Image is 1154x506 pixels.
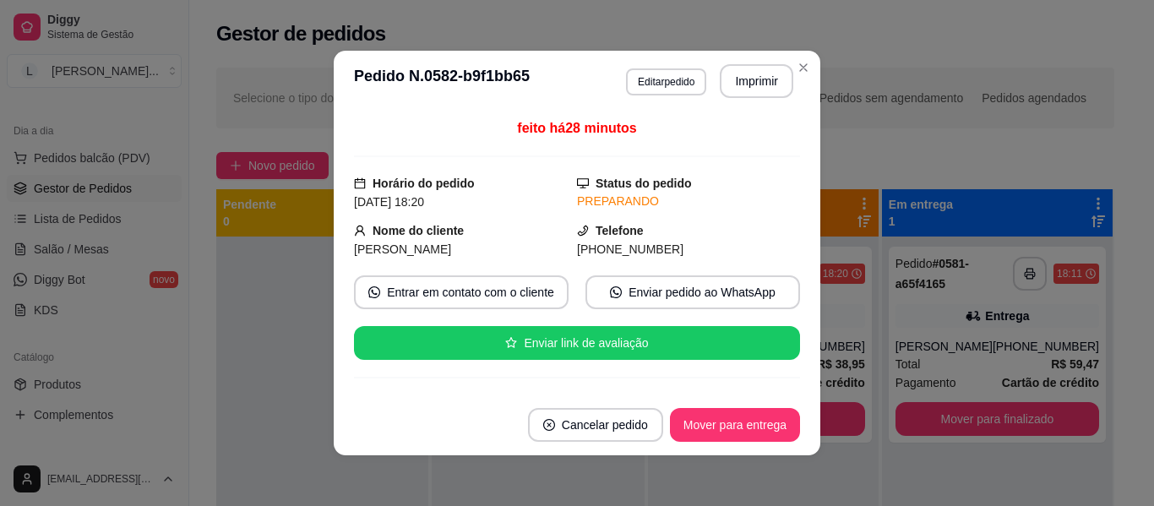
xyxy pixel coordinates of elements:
[543,419,555,431] span: close-circle
[354,326,800,360] button: starEnviar link de avaliação
[596,224,644,237] strong: Telefone
[577,193,800,210] div: PREPARANDO
[528,408,663,442] button: close-circleCancelar pedido
[670,408,800,442] button: Mover para entrega
[517,121,636,135] span: feito há 28 minutos
[720,64,793,98] button: Imprimir
[577,225,589,237] span: phone
[354,195,424,209] span: [DATE] 18:20
[373,177,475,190] strong: Horário do pedido
[577,242,683,256] span: [PHONE_NUMBER]
[354,242,451,256] span: [PERSON_NAME]
[354,225,366,237] span: user
[610,286,622,298] span: whats-app
[354,177,366,189] span: calendar
[577,177,589,189] span: desktop
[596,177,692,190] strong: Status do pedido
[626,68,706,95] button: Editarpedido
[354,275,569,309] button: whats-appEntrar em contato com o cliente
[354,64,530,98] h3: Pedido N. 0582-b9f1bb65
[585,275,800,309] button: whats-appEnviar pedido ao WhatsApp
[368,286,380,298] span: whats-app
[505,337,517,349] span: star
[790,54,817,81] button: Close
[373,224,464,237] strong: Nome do cliente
